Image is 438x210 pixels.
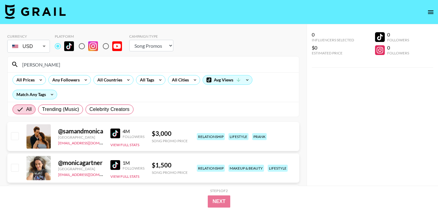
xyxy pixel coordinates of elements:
div: [GEOGRAPHIC_DATA] [58,135,103,139]
div: lifestyle [228,133,249,140]
span: Trending (Music) [42,106,79,113]
div: relationship [197,133,225,140]
div: All Countries [94,75,123,84]
div: $ 3,000 [152,130,188,137]
div: Step 1 of 2 [210,188,228,193]
div: Avg Views [203,75,252,84]
div: [GEOGRAPHIC_DATA] [58,167,103,171]
div: All Tags [136,75,155,84]
div: Campaign Type [129,34,173,39]
div: Song Promo Price [152,139,188,143]
img: TikTok [110,160,120,170]
div: @ monicagartner [58,159,103,167]
div: $0 [312,45,354,51]
div: relationship [197,165,225,172]
button: View Full Stats [110,143,139,147]
div: @ samandmonica [58,127,103,135]
div: Match Any Tags [13,90,57,99]
a: [EMAIL_ADDRESS][DOMAIN_NAME] [58,139,119,145]
span: All [26,106,32,113]
div: Estimated Price [312,51,354,55]
button: open drawer [425,6,437,18]
div: 4M [123,128,144,134]
div: Currency [7,34,50,39]
div: All Cities [168,75,190,84]
div: Song Promo Price [152,170,188,175]
button: View Full Stats [110,174,139,179]
div: 0 [312,32,354,38]
div: lifestyle [268,165,288,172]
img: Grail Talent [5,4,66,19]
a: [EMAIL_ADDRESS][DOMAIN_NAME] [58,171,119,177]
div: Platform [55,34,127,39]
div: Influencers Selected [312,38,354,42]
img: TikTok [110,129,120,138]
div: $ 1,500 [152,161,188,169]
div: Followers [387,51,409,55]
div: Followers [387,38,409,42]
div: 0 [387,32,409,38]
img: Instagram [88,41,98,51]
div: All Prices [13,75,36,84]
div: 1M [123,160,144,166]
span: Celebrity Creators [89,106,130,113]
iframe: Drift Widget Chat Controller [408,180,431,203]
div: USD [9,41,49,52]
div: makeup & beauty [228,165,264,172]
input: Search by User Name [19,60,295,69]
div: prank [252,133,267,140]
div: Followers [123,166,144,170]
button: Next [208,195,231,208]
img: YouTube [112,41,122,51]
div: Followers [123,134,144,139]
div: Any Followers [49,75,81,84]
div: 0 [387,45,409,51]
img: TikTok [64,41,74,51]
